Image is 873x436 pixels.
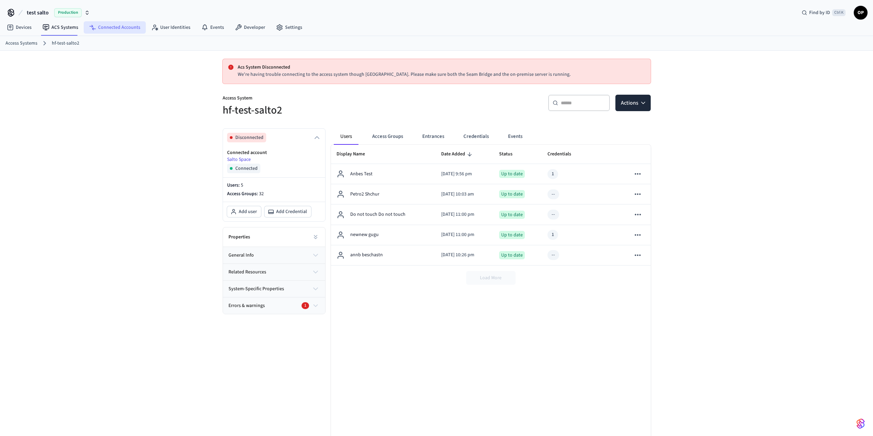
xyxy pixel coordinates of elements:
[499,231,525,239] div: Up to date
[331,145,651,266] table: sticky table
[223,103,433,117] h5: hf-test-salto2
[241,182,243,189] span: 5
[350,211,405,218] p: Do not touch Do not touch
[441,149,474,160] span: Date Added
[302,302,309,309] div: 1
[499,211,525,219] div: Up to date
[54,8,82,17] span: Production
[441,211,488,218] p: [DATE] 11:00 pm
[27,9,49,17] span: test salto
[441,251,488,259] p: [DATE] 10:26 pm
[227,133,321,142] button: Disconnected
[552,170,554,178] div: 1
[458,128,494,145] button: Credentials
[37,21,84,34] a: ACS Systems
[235,165,258,172] span: Connected
[809,9,830,16] span: Find by ID
[235,134,263,141] span: Disconnected
[229,21,271,34] a: Developer
[238,64,645,71] p: Acs System Disconnected
[499,149,521,160] span: Status
[228,285,284,293] span: system-specific properties
[552,251,555,259] div: --
[1,21,37,34] a: Devices
[227,190,321,198] p: Access Groups:
[857,418,865,429] img: SeamLogoGradient.69752ec5.svg
[350,170,373,178] p: Anbes Test
[796,7,851,19] div: Find by IDCtrl K
[196,21,229,34] a: Events
[238,71,645,78] p: We're having trouble connecting to the access system though [GEOGRAPHIC_DATA]. Please make sure b...
[441,191,488,198] p: [DATE] 10:03 am
[854,7,867,19] span: OP
[227,142,321,173] div: Disconnected
[350,251,383,259] p: annb beschastn
[223,264,325,280] button: related resources
[552,231,554,238] div: 1
[228,302,265,309] span: Errors & warnings
[223,95,433,103] p: Access System
[276,208,307,215] span: Add Credential
[441,231,488,238] p: [DATE] 11:00 pm
[832,9,846,16] span: Ctrl K
[84,21,146,34] a: Connected Accounts
[854,6,868,20] button: OP
[239,208,257,215] span: Add user
[503,128,528,145] button: Events
[227,182,321,189] p: Users:
[417,128,450,145] button: Entrances
[223,297,325,314] button: Errors & warnings1
[499,170,525,178] div: Up to date
[499,251,525,259] div: Up to date
[615,95,651,111] button: Actions
[227,149,321,156] p: Connected account
[228,234,250,240] h2: Properties
[499,190,525,198] div: Up to date
[228,269,266,276] span: related resources
[441,170,488,178] p: [DATE] 9:56 pm
[367,128,409,145] button: Access Groups
[52,40,79,47] a: hf-test-salto2
[264,206,311,217] button: Add Credential
[337,149,374,160] span: Display Name
[350,231,379,238] p: newnew gugu
[228,252,254,259] span: general info
[552,211,555,218] div: --
[552,191,555,198] div: --
[334,128,358,145] button: Users
[271,21,308,34] a: Settings
[350,191,379,198] p: Petro2 Shchur
[223,281,325,297] button: system-specific properties
[547,149,580,160] span: Credentials
[227,206,261,217] button: Add user
[259,190,264,197] span: 32
[5,40,37,47] a: Access Systems
[227,156,251,163] a: Salto Space
[146,21,196,34] a: User Identities
[223,247,325,263] button: general info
